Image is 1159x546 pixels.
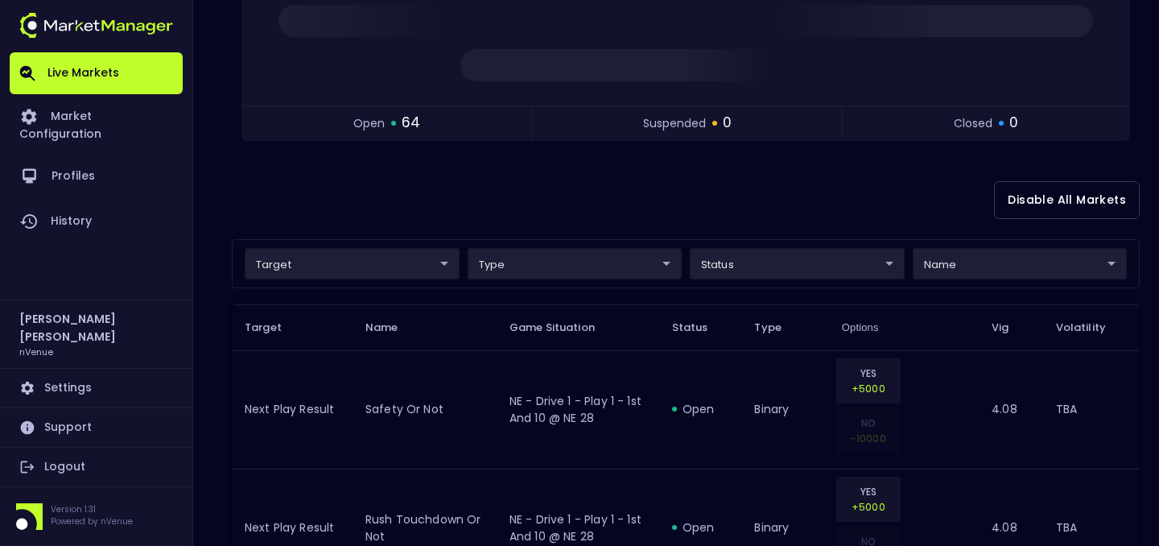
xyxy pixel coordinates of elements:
[10,448,183,486] a: Logout
[672,519,729,536] div: open
[19,13,173,38] img: logo
[847,431,890,446] p: -10000
[10,154,183,199] a: Profiles
[829,304,979,350] th: Options
[672,401,729,417] div: open
[19,345,53,358] h3: nVenue
[10,52,183,94] a: Live Markets
[232,350,353,469] td: Next Play Result
[741,350,828,469] td: binary
[847,484,890,499] p: YES
[1043,350,1140,469] td: TBA
[847,381,890,396] p: +5000
[245,248,460,279] div: target
[754,321,802,335] span: Type
[10,408,183,447] a: Support
[10,369,183,407] a: Settings
[847,416,890,431] p: NO
[992,321,1029,335] span: Vig
[353,350,497,469] td: safety or not
[468,248,683,279] div: target
[954,115,992,132] span: closed
[847,366,890,381] p: YES
[643,115,706,132] span: suspended
[913,248,1128,279] div: target
[979,350,1042,469] td: 4.08
[10,94,183,154] a: Market Configuration
[10,503,183,530] div: Version 1.31Powered by nVenue
[994,181,1140,219] button: Disable All Markets
[1056,321,1127,335] span: Volatility
[847,499,890,515] p: +5000
[690,248,905,279] div: target
[836,408,901,453] div: Obsolete
[10,199,183,244] a: History
[509,321,616,335] span: Game Situation
[353,115,385,132] span: open
[51,515,133,527] p: Powered by nVenue
[723,113,732,134] span: 0
[51,503,133,515] p: Version 1.31
[365,321,419,335] span: Name
[1009,113,1018,134] span: 0
[245,321,303,335] span: Target
[672,321,729,335] span: Status
[497,350,659,469] td: NE - Drive 1 - Play 1 - 1st and 10 @ NE 28
[19,310,173,345] h2: [PERSON_NAME] [PERSON_NAME]
[402,113,420,134] span: 64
